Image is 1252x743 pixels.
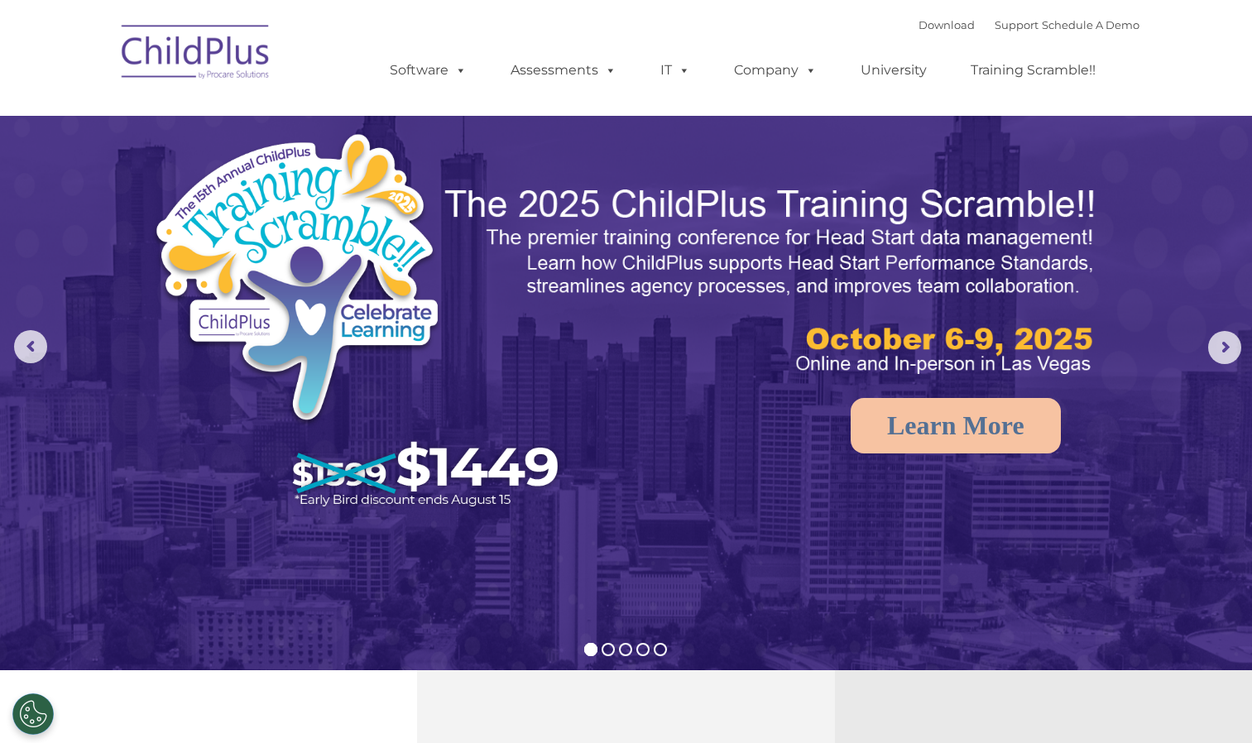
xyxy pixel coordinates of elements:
[919,18,1139,31] font: |
[1042,18,1139,31] a: Schedule A Demo
[717,54,833,87] a: Company
[919,18,975,31] a: Download
[954,54,1112,87] a: Training Scramble!!
[12,693,54,735] button: Cookies Settings
[113,13,279,96] img: ChildPlus by Procare Solutions
[851,398,1061,453] a: Learn More
[644,54,707,87] a: IT
[844,54,943,87] a: University
[995,18,1039,31] a: Support
[494,54,633,87] a: Assessments
[373,54,483,87] a: Software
